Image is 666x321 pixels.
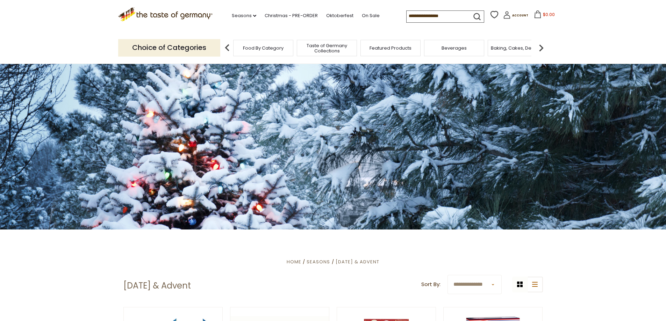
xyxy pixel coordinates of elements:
a: [DATE] & Advent [336,258,379,265]
img: previous arrow [220,41,234,55]
a: Beverages [442,45,467,51]
img: next arrow [534,41,548,55]
a: Featured Products [370,45,411,51]
a: Seasons [232,12,256,20]
a: Seasons [307,258,330,265]
a: On Sale [362,12,380,20]
p: Choice of Categories [118,39,220,56]
a: Account [503,11,528,21]
a: Home [287,258,301,265]
h1: [DATE] & Advent [123,280,191,291]
label: Sort By: [421,280,441,289]
a: Christmas - PRE-ORDER [265,12,318,20]
span: $0.00 [543,12,555,17]
a: Taste of Germany Collections [299,43,355,53]
a: Baking, Cakes, Desserts [491,45,545,51]
button: $0.00 [530,10,559,21]
span: Account [512,14,528,17]
a: Oktoberfest [326,12,353,20]
a: Food By Category [243,45,284,51]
